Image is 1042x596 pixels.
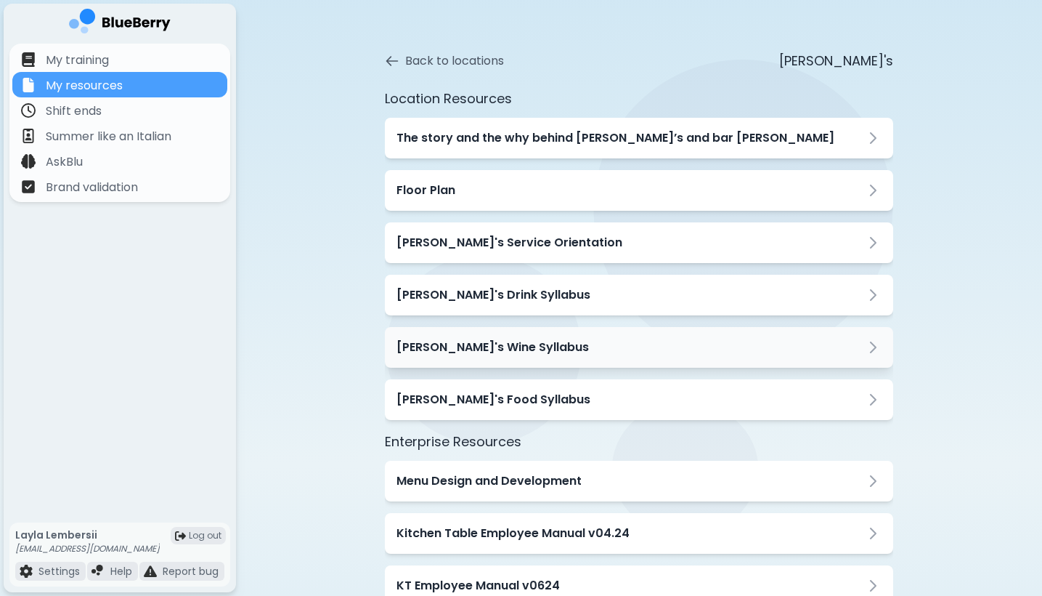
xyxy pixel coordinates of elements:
h3: [PERSON_NAME]'s Food Syllabus [396,391,590,408]
img: file icon [21,103,36,118]
h3: Location Resources [385,89,893,109]
h3: The story and the why behind [PERSON_NAME]’s and bar [PERSON_NAME] [396,129,834,147]
p: My training [46,52,109,69]
h3: Enterprise Resources [385,432,893,452]
p: AskBlu [46,153,83,171]
h3: [PERSON_NAME]'s Wine Syllabus [396,339,589,356]
img: file icon [21,180,36,194]
p: Layla Lembersii [15,528,160,541]
span: Log out [189,530,221,541]
img: file icon [144,565,157,578]
img: file icon [21,154,36,169]
h3: [PERSON_NAME]'s Service Orientation [396,234,622,251]
h3: Floor Plan [396,182,455,199]
p: [PERSON_NAME]'s [779,51,893,71]
p: [EMAIL_ADDRESS][DOMAIN_NAME] [15,543,160,555]
p: Summer like an Italian [46,128,171,145]
p: Report bug [163,565,219,578]
p: Brand validation [46,179,138,196]
img: file icon [91,565,105,578]
h3: KT Employee Manual v0624 [396,577,560,595]
img: file icon [20,565,33,578]
h3: Kitchen Table Employee Manual v04.24 [396,525,630,542]
p: Shift ends [46,102,102,120]
p: Settings [38,565,80,578]
img: file icon [21,52,36,67]
img: file icon [21,129,36,143]
p: My resources [46,77,123,94]
h3: Menu Design and Development [396,472,582,490]
button: Back to locations [385,52,504,70]
img: company logo [69,9,171,39]
img: file icon [21,78,36,92]
img: logout [175,531,186,541]
h3: [PERSON_NAME]'s Drink Syllabus [396,286,590,304]
p: Help [110,565,132,578]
